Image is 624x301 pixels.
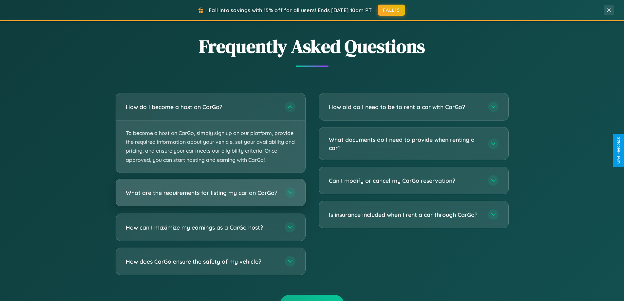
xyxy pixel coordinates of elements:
[126,257,278,265] h3: How does CarGo ensure the safety of my vehicle?
[116,34,509,59] h2: Frequently Asked Questions
[329,136,482,152] h3: What documents do I need to provide when renting a car?
[126,223,278,231] h3: How can I maximize my earnings as a CarGo host?
[126,103,278,111] h3: How do I become a host on CarGo?
[616,137,621,164] div: Give Feedback
[378,5,405,16] button: FALL15
[329,177,482,185] h3: Can I modify or cancel my CarGo reservation?
[329,211,482,219] h3: Is insurance included when I rent a car through CarGo?
[116,121,305,173] p: To become a host on CarGo, simply sign up on our platform, provide the required information about...
[329,103,482,111] h3: How old do I need to be to rent a car with CarGo?
[126,188,278,197] h3: What are the requirements for listing my car on CarGo?
[209,7,373,13] span: Fall into savings with 15% off for all users! Ends [DATE] 10am PT.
